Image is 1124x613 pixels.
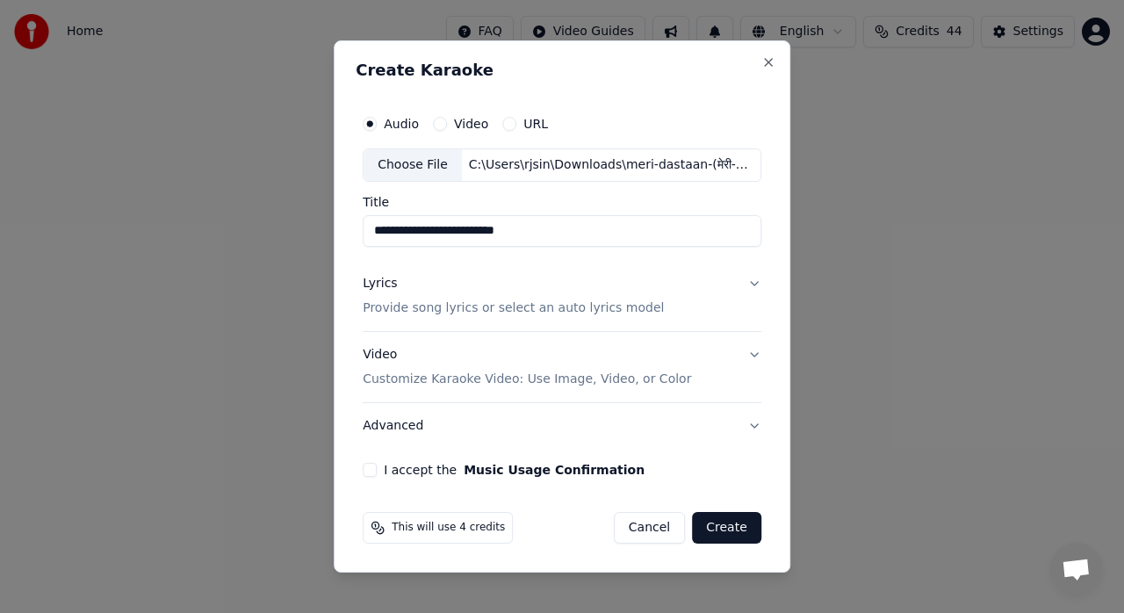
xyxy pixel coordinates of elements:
[392,521,505,535] span: This will use 4 credits
[462,156,760,174] div: C:\Users\rjsin\Downloads\meri-dastaan-(मेरी-दास्ताँ).mp3
[464,464,645,476] button: I accept the
[384,118,419,130] label: Audio
[692,512,761,544] button: Create
[363,371,691,388] p: Customize Karaoke Video: Use Image, Video, or Color
[363,299,664,317] p: Provide song lyrics or select an auto lyrics model
[384,464,645,476] label: I accept the
[363,403,761,449] button: Advanced
[364,149,462,181] div: Choose File
[363,346,691,388] div: Video
[614,512,685,544] button: Cancel
[523,118,548,130] label: URL
[356,62,768,78] h2: Create Karaoke
[454,118,488,130] label: Video
[363,275,397,292] div: Lyrics
[363,332,761,402] button: VideoCustomize Karaoke Video: Use Image, Video, or Color
[363,261,761,331] button: LyricsProvide song lyrics or select an auto lyrics model
[363,196,761,208] label: Title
